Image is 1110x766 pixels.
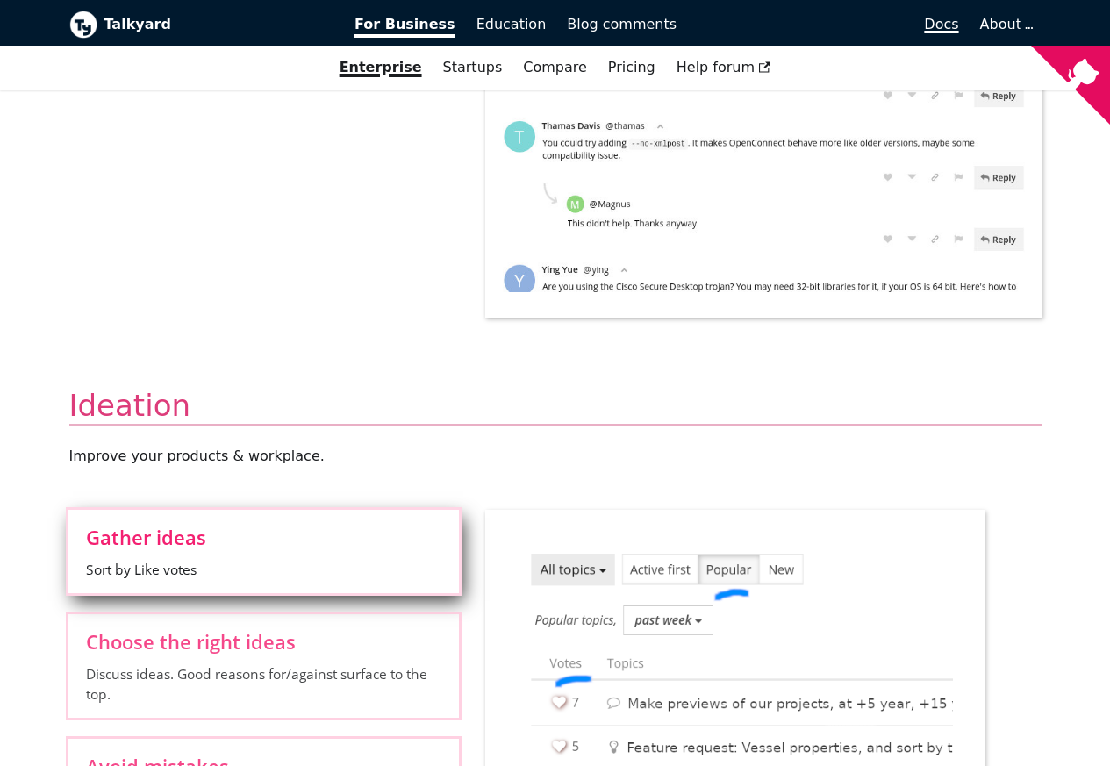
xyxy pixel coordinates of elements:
[86,560,441,579] span: Sort by Like votes
[86,664,441,704] span: Discuss ideas. Good reasons for/against surface to the top.
[687,10,970,39] a: Docs
[104,13,331,36] b: Talkyard
[523,59,587,75] a: Compare
[354,16,455,38] span: For Business
[980,16,1031,32] a: About
[433,53,513,82] a: Startups
[69,446,1042,466] p: Improve your products & workplace .
[69,11,331,39] a: Talkyard logoTalkyard
[924,16,958,32] span: Docs
[344,10,466,39] a: For Business
[666,53,782,82] a: Help forum
[476,16,547,32] span: Education
[598,53,666,82] a: Pricing
[677,59,771,75] span: Help forum
[567,16,677,32] span: Blog comments
[86,632,441,651] span: Choose the right ideas
[466,10,557,39] a: Education
[86,527,441,547] span: Gather ideas
[329,53,433,82] a: Enterprise
[556,10,687,39] a: Blog comments
[69,387,1042,426] h2: Ideation
[69,11,97,39] img: Talkyard logo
